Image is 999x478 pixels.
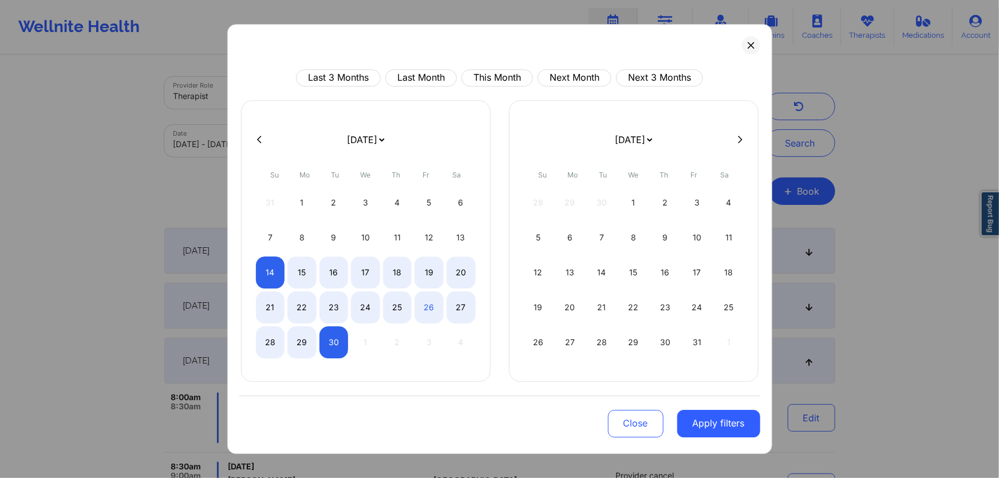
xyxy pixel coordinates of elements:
div: Mon Sep 08 2025 [287,222,317,254]
div: Fri Sep 12 2025 [414,222,444,254]
div: Wed Oct 15 2025 [619,256,648,289]
div: Fri Oct 10 2025 [682,222,712,254]
div: Sun Sep 14 2025 [256,256,285,289]
div: Fri Oct 24 2025 [682,291,712,323]
button: Last 3 Months [296,69,381,86]
abbr: Thursday [660,171,668,179]
abbr: Monday [300,171,310,179]
div: Wed Oct 01 2025 [619,187,648,219]
div: Thu Sep 25 2025 [383,291,412,323]
div: Tue Oct 07 2025 [587,222,617,254]
abbr: Wednesday [629,171,639,179]
abbr: Sunday [270,171,279,179]
div: Mon Sep 22 2025 [287,291,317,323]
abbr: Wednesday [361,171,371,179]
div: Thu Oct 09 2025 [651,222,680,254]
div: Sun Sep 07 2025 [256,222,285,254]
div: Thu Sep 18 2025 [383,256,412,289]
div: Sat Oct 18 2025 [714,256,744,289]
div: Thu Sep 04 2025 [383,187,412,219]
div: Sun Oct 12 2025 [524,256,553,289]
div: Wed Sep 17 2025 [351,256,380,289]
div: Thu Sep 11 2025 [383,222,412,254]
div: Mon Oct 27 2025 [555,326,585,358]
abbr: Thursday [392,171,400,179]
div: Thu Oct 30 2025 [651,326,680,358]
div: Wed Oct 22 2025 [619,291,648,323]
div: Mon Sep 29 2025 [287,326,317,358]
button: Last Month [385,69,457,86]
abbr: Sunday [538,171,547,179]
div: Sat Oct 11 2025 [714,222,744,254]
div: Fri Sep 05 2025 [414,187,444,219]
div: Sun Oct 19 2025 [524,291,553,323]
div: Fri Sep 19 2025 [414,256,444,289]
div: Sat Sep 13 2025 [447,222,476,254]
abbr: Friday [691,171,698,179]
button: Next Month [538,69,611,86]
div: Fri Oct 17 2025 [682,256,712,289]
div: Sun Oct 26 2025 [524,326,553,358]
div: Sat Sep 27 2025 [447,291,476,323]
div: Tue Oct 28 2025 [587,326,617,358]
button: Next 3 Months [616,69,703,86]
div: Sat Oct 04 2025 [714,187,744,219]
div: Mon Oct 20 2025 [555,291,585,323]
div: Tue Sep 16 2025 [319,256,349,289]
div: Mon Sep 01 2025 [287,187,317,219]
div: Sun Oct 05 2025 [524,222,553,254]
div: Sat Sep 20 2025 [447,256,476,289]
div: Sun Sep 28 2025 [256,326,285,358]
div: Thu Oct 02 2025 [651,187,680,219]
div: Mon Sep 15 2025 [287,256,317,289]
div: Tue Oct 14 2025 [587,256,617,289]
div: Fri Sep 26 2025 [414,291,444,323]
abbr: Saturday [452,171,461,179]
div: Wed Oct 08 2025 [619,222,648,254]
div: Tue Sep 02 2025 [319,187,349,219]
div: Thu Oct 16 2025 [651,256,680,289]
div: Mon Oct 06 2025 [555,222,585,254]
abbr: Tuesday [331,171,339,179]
div: Wed Sep 03 2025 [351,187,380,219]
div: Mon Oct 13 2025 [555,256,585,289]
button: Close [608,410,664,437]
div: Fri Oct 31 2025 [682,326,712,358]
abbr: Friday [423,171,430,179]
button: This Month [461,69,533,86]
abbr: Tuesday [599,171,607,179]
div: Tue Oct 21 2025 [587,291,617,323]
div: Wed Sep 10 2025 [351,222,380,254]
div: Wed Oct 29 2025 [619,326,648,358]
div: Tue Sep 09 2025 [319,222,349,254]
div: Wed Sep 24 2025 [351,291,380,323]
div: Sat Sep 06 2025 [447,187,476,219]
abbr: Saturday [720,171,729,179]
div: Thu Oct 23 2025 [651,291,680,323]
div: Tue Sep 23 2025 [319,291,349,323]
div: Sun Sep 21 2025 [256,291,285,323]
div: Fri Oct 03 2025 [682,187,712,219]
div: Sat Oct 25 2025 [714,291,744,323]
div: Tue Sep 30 2025 [319,326,349,358]
button: Apply filters [677,410,760,437]
abbr: Monday [568,171,578,179]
